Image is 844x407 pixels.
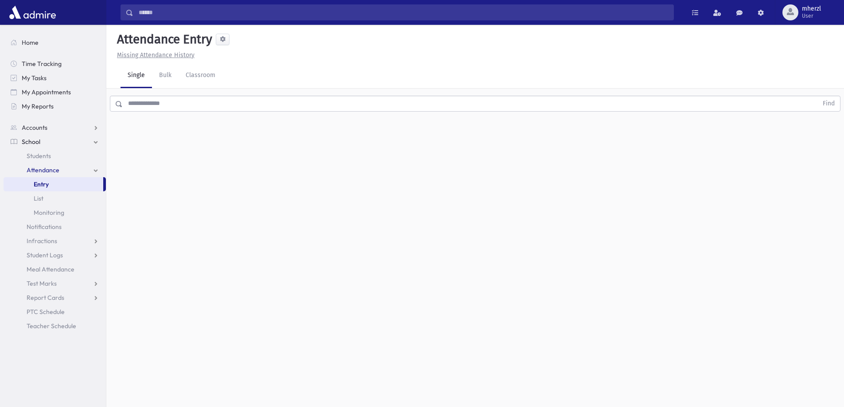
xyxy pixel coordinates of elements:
span: My Tasks [22,74,47,82]
span: Notifications [27,223,62,231]
a: My Tasks [4,71,106,85]
span: My Appointments [22,88,71,96]
span: Infractions [27,237,57,245]
span: List [34,194,43,202]
a: Classroom [179,63,222,88]
a: My Reports [4,99,106,113]
span: Entry [34,180,49,188]
span: Students [27,152,51,160]
a: Entry [4,177,103,191]
a: School [4,135,106,149]
img: AdmirePro [7,4,58,21]
a: Test Marks [4,276,106,291]
span: Student Logs [27,251,63,259]
span: Home [22,39,39,47]
h5: Attendance Entry [113,32,212,47]
a: Time Tracking [4,57,106,71]
span: Attendance [27,166,59,174]
a: PTC Schedule [4,305,106,319]
input: Search [133,4,673,20]
span: PTC Schedule [27,308,65,316]
a: List [4,191,106,205]
a: Bulk [152,63,179,88]
span: Monitoring [34,209,64,217]
span: User [802,12,821,19]
span: School [22,138,40,146]
button: Find [817,96,840,111]
span: Time Tracking [22,60,62,68]
a: Monitoring [4,205,106,220]
span: Teacher Schedule [27,322,76,330]
span: Report Cards [27,294,64,302]
a: Accounts [4,120,106,135]
span: Test Marks [27,279,57,287]
a: Single [121,63,152,88]
span: mherzl [802,5,821,12]
a: Students [4,149,106,163]
a: Meal Attendance [4,262,106,276]
u: Missing Attendance History [117,51,194,59]
span: Meal Attendance [27,265,74,273]
a: Notifications [4,220,106,234]
span: Accounts [22,124,47,132]
a: Report Cards [4,291,106,305]
a: Attendance [4,163,106,177]
a: Infractions [4,234,106,248]
a: Teacher Schedule [4,319,106,333]
a: Home [4,35,106,50]
a: Missing Attendance History [113,51,194,59]
a: Student Logs [4,248,106,262]
span: My Reports [22,102,54,110]
a: My Appointments [4,85,106,99]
